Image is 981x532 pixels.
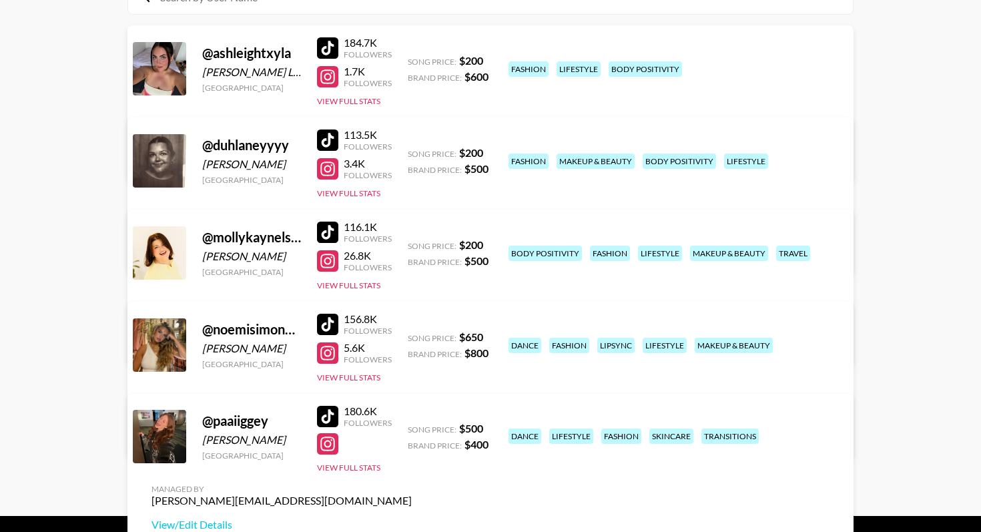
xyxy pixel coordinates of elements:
[344,220,392,234] div: 116.1K
[202,250,301,263] div: [PERSON_NAME]
[509,61,549,77] div: fashion
[408,57,456,67] span: Song Price:
[344,312,392,326] div: 156.8K
[549,338,589,353] div: fashion
[408,441,462,451] span: Brand Price:
[459,422,483,435] strong: $ 500
[649,429,693,444] div: skincare
[317,188,380,198] button: View Full Stats
[408,333,456,343] span: Song Price:
[202,175,301,185] div: [GEOGRAPHIC_DATA]
[202,65,301,79] div: [PERSON_NAME] Lusetich-[PERSON_NAME]
[344,234,392,244] div: Followers
[701,429,759,444] div: transitions
[638,246,682,261] div: lifestyle
[509,429,541,444] div: dance
[344,65,392,78] div: 1.7K
[690,246,768,261] div: makeup & beauty
[344,405,392,418] div: 180.6K
[344,354,392,364] div: Followers
[344,49,392,59] div: Followers
[344,78,392,88] div: Followers
[202,267,301,277] div: [GEOGRAPHIC_DATA]
[202,229,301,246] div: @ mollykaynelson
[202,359,301,369] div: [GEOGRAPHIC_DATA]
[317,463,380,473] button: View Full Stats
[459,54,483,67] strong: $ 200
[464,438,488,451] strong: $ 400
[509,338,541,353] div: dance
[408,257,462,267] span: Brand Price:
[408,241,456,251] span: Song Price:
[459,330,483,343] strong: $ 650
[509,246,582,261] div: body positivity
[408,149,456,159] span: Song Price:
[601,429,641,444] div: fashion
[509,154,549,169] div: fashion
[344,262,392,272] div: Followers
[344,142,392,152] div: Followers
[317,372,380,382] button: View Full Stats
[408,425,456,435] span: Song Price:
[590,246,630,261] div: fashion
[202,45,301,61] div: @ ashleightxyla
[695,338,773,353] div: makeup & beauty
[344,128,392,142] div: 113.5K
[202,451,301,461] div: [GEOGRAPHIC_DATA]
[597,338,635,353] div: lipsync
[202,137,301,154] div: @ duhlaneyyyy
[464,254,488,267] strong: $ 500
[549,429,593,444] div: lifestyle
[609,61,682,77] div: body positivity
[408,73,462,83] span: Brand Price:
[344,326,392,336] div: Followers
[202,158,301,171] div: [PERSON_NAME]
[317,96,380,106] button: View Full Stats
[344,249,392,262] div: 26.8K
[557,154,635,169] div: makeup & beauty
[459,238,483,251] strong: $ 200
[202,83,301,93] div: [GEOGRAPHIC_DATA]
[202,342,301,355] div: [PERSON_NAME]
[557,61,601,77] div: lifestyle
[344,341,392,354] div: 5.6K
[344,36,392,49] div: 184.7K
[344,418,392,428] div: Followers
[408,165,462,175] span: Brand Price:
[151,518,412,531] a: View/Edit Details
[464,346,488,359] strong: $ 800
[344,170,392,180] div: Followers
[464,162,488,175] strong: $ 500
[202,321,301,338] div: @ noemisimoncouceiro
[151,494,412,507] div: [PERSON_NAME][EMAIL_ADDRESS][DOMAIN_NAME]
[776,246,810,261] div: travel
[724,154,768,169] div: lifestyle
[464,70,488,83] strong: $ 600
[202,413,301,429] div: @ paaiiggey
[317,280,380,290] button: View Full Stats
[151,484,412,494] div: Managed By
[643,154,716,169] div: body positivity
[408,349,462,359] span: Brand Price:
[202,433,301,447] div: [PERSON_NAME]
[643,338,687,353] div: lifestyle
[459,146,483,159] strong: $ 200
[344,157,392,170] div: 3.4K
